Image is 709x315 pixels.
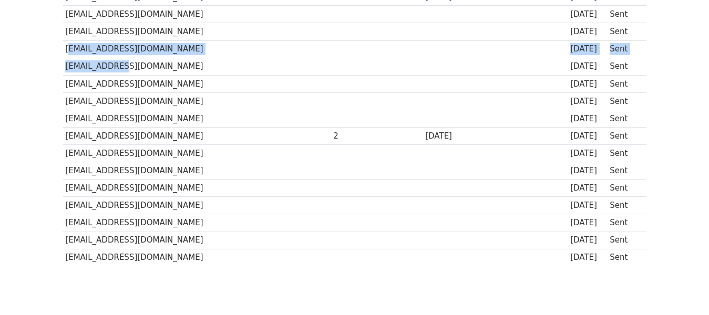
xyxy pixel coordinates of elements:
[607,75,641,92] td: Sent
[570,8,605,20] div: [DATE]
[570,251,605,264] div: [DATE]
[570,182,605,194] div: [DATE]
[63,249,331,266] td: [EMAIL_ADDRESS][DOMAIN_NAME]
[63,197,331,214] td: [EMAIL_ADDRESS][DOMAIN_NAME]
[63,128,331,145] td: [EMAIL_ADDRESS][DOMAIN_NAME]
[607,110,641,127] td: Sent
[63,110,331,127] td: [EMAIL_ADDRESS][DOMAIN_NAME]
[570,96,605,108] div: [DATE]
[63,23,331,40] td: [EMAIL_ADDRESS][DOMAIN_NAME]
[607,92,641,110] td: Sent
[63,6,331,23] td: [EMAIL_ADDRESS][DOMAIN_NAME]
[607,232,641,249] td: Sent
[333,130,375,142] div: 2
[607,128,641,145] td: Sent
[63,58,331,75] td: [EMAIL_ADDRESS][DOMAIN_NAME]
[63,40,331,58] td: [EMAIL_ADDRESS][DOMAIN_NAME]
[570,165,605,177] div: [DATE]
[656,265,709,315] iframe: Chat Widget
[570,199,605,212] div: [DATE]
[607,145,641,162] td: Sent
[607,249,641,266] td: Sent
[570,113,605,125] div: [DATE]
[607,6,641,23] td: Sent
[570,26,605,38] div: [DATE]
[570,148,605,160] div: [DATE]
[570,78,605,90] div: [DATE]
[570,217,605,229] div: [DATE]
[63,75,331,92] td: [EMAIL_ADDRESS][DOMAIN_NAME]
[607,214,641,232] td: Sent
[570,234,605,246] div: [DATE]
[570,60,605,72] div: [DATE]
[63,232,331,249] td: [EMAIL_ADDRESS][DOMAIN_NAME]
[607,23,641,40] td: Sent
[63,180,331,197] td: [EMAIL_ADDRESS][DOMAIN_NAME]
[607,180,641,197] td: Sent
[607,58,641,75] td: Sent
[425,130,494,142] div: [DATE]
[63,145,331,162] td: [EMAIL_ADDRESS][DOMAIN_NAME]
[570,43,605,55] div: [DATE]
[607,40,641,58] td: Sent
[63,162,331,180] td: [EMAIL_ADDRESS][DOMAIN_NAME]
[607,162,641,180] td: Sent
[570,130,605,142] div: [DATE]
[63,92,331,110] td: [EMAIL_ADDRESS][DOMAIN_NAME]
[63,214,331,232] td: [EMAIL_ADDRESS][DOMAIN_NAME]
[607,197,641,214] td: Sent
